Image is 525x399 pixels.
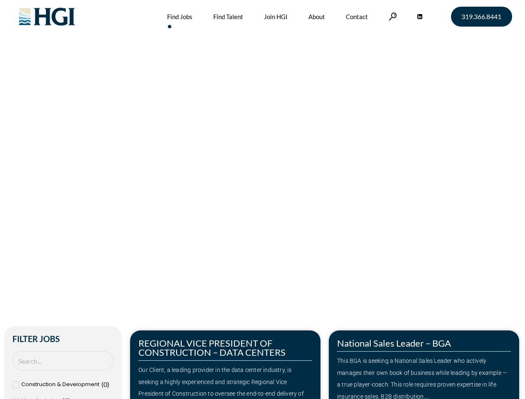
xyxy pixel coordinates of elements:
span: ( [101,380,104,388]
a: National Sales Leader – BGA [337,337,451,349]
span: Construction & Development [21,379,99,391]
span: 0 [104,380,107,388]
span: » [30,167,64,176]
span: 319.366.8441 [461,13,501,20]
span: ) [107,380,109,388]
span: Next Move [155,129,277,156]
span: Make Your [30,128,150,158]
h2: Filter Jobs [12,335,113,343]
input: Search Job [12,351,113,371]
a: Search [389,12,397,20]
a: REGIONAL VICE PRESIDENT OF CONSTRUCTION – DATA CENTERS [138,337,286,358]
a: 319.366.8441 [451,7,512,27]
span: Jobs [50,167,64,176]
a: Home [30,167,47,176]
